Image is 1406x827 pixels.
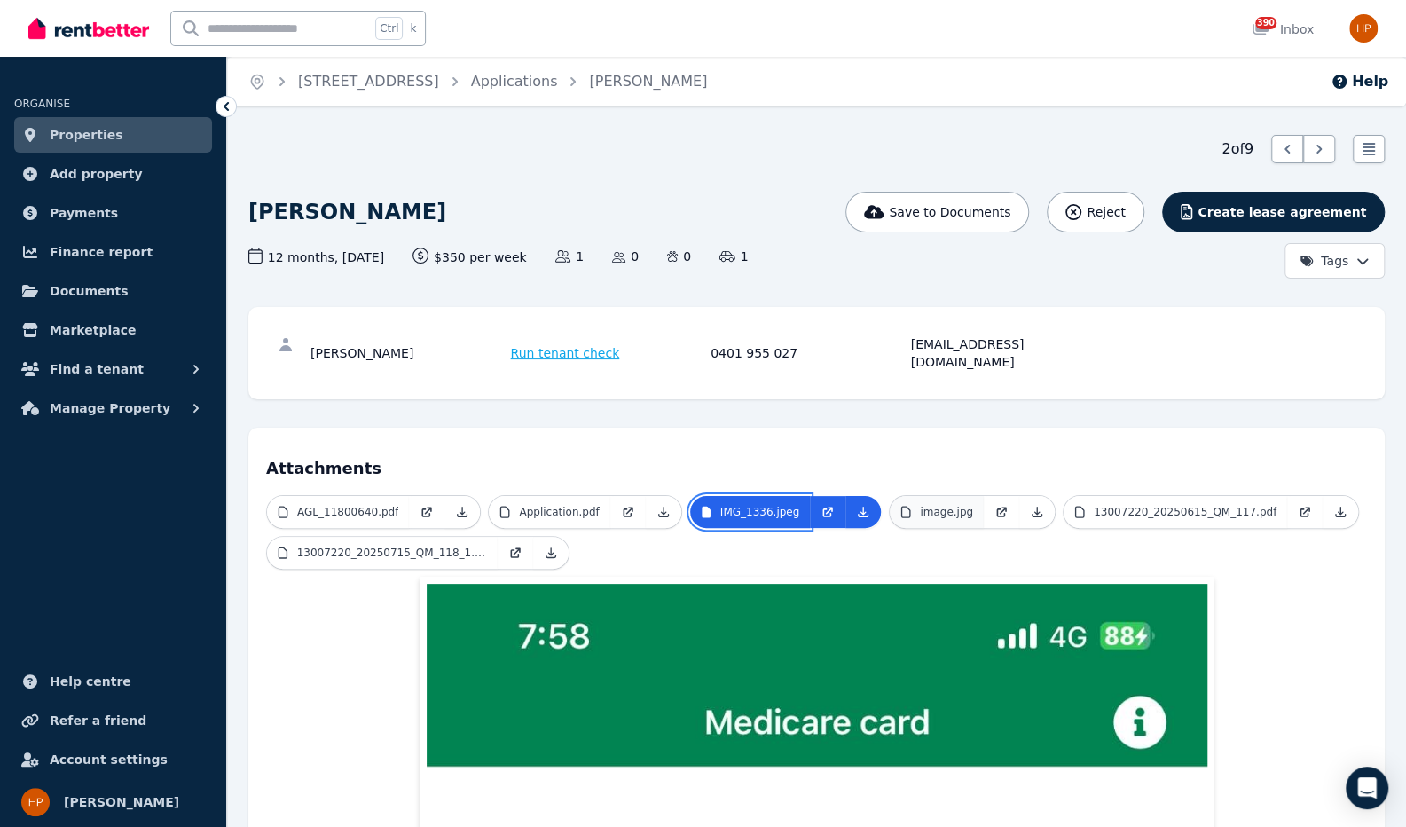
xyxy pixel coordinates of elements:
a: Help centre [14,664,212,699]
a: Documents [14,273,212,309]
nav: Breadcrumb [227,57,728,106]
span: Refer a friend [50,710,146,731]
span: Manage Property [50,398,170,419]
span: Save to Documents [889,203,1010,221]
a: Download Attachment [646,496,681,528]
a: image.jpg [890,496,984,528]
img: Heidi P [21,788,50,816]
p: Application.pdf [519,505,599,519]
span: ORGANISE [14,98,70,110]
h1: [PERSON_NAME] [248,198,446,226]
span: 0 [667,248,691,265]
div: [EMAIL_ADDRESS][DOMAIN_NAME] [911,335,1106,371]
div: Inbox [1252,20,1314,38]
a: Add property [14,156,212,192]
span: Ctrl [375,17,403,40]
button: Manage Property [14,390,212,426]
p: AGL_11800640.pdf [297,505,398,519]
span: Create lease agreement [1198,203,1366,221]
span: Tags [1300,252,1348,270]
a: Download Attachment [533,537,569,569]
div: [PERSON_NAME] [310,335,506,371]
h4: Attachments [266,445,1367,481]
a: Download Attachment [845,496,881,528]
span: 0 [612,248,639,265]
span: Run tenant check [511,344,620,362]
span: Account settings [50,749,168,770]
a: 13007220_20250615_QM_117.pdf [1064,496,1287,528]
span: Payments [50,202,118,224]
span: Find a tenant [50,358,144,380]
span: Properties [50,124,123,146]
span: 390 [1255,17,1276,29]
span: 1 [719,248,748,265]
a: IMG_1336.jpeg [690,496,811,528]
p: image.jpg [920,505,973,519]
a: Payments [14,195,212,231]
span: 1 [555,248,584,265]
a: AGL_11800640.pdf [267,496,409,528]
button: Reject [1047,192,1143,232]
span: [PERSON_NAME] [64,792,179,813]
p: IMG_1336.jpeg [720,505,800,519]
a: Account settings [14,742,212,777]
a: Refer a friend [14,703,212,738]
a: Open in new Tab [810,496,845,528]
span: 12 months , [DATE] [248,248,384,266]
span: Reject [1087,203,1125,221]
a: Application.pdf [489,496,609,528]
span: Help centre [50,671,131,692]
a: [PERSON_NAME] [589,73,707,90]
a: Download Attachment [444,496,480,528]
button: Tags [1284,243,1385,279]
div: Open Intercom Messenger [1346,767,1388,809]
p: 13007220_20250715_QM_118_1.pdf [297,546,487,560]
span: $350 per week [412,248,527,266]
a: Open in new Tab [498,537,533,569]
button: Save to Documents [845,192,1030,232]
span: Marketplace [50,319,136,341]
a: Open in new Tab [610,496,646,528]
div: 0401 955 027 [711,335,906,371]
a: Marketplace [14,312,212,348]
a: Applications [471,73,558,90]
a: Download Attachment [1323,496,1358,528]
button: Find a tenant [14,351,212,387]
span: k [410,21,416,35]
span: Documents [50,280,129,302]
a: Properties [14,117,212,153]
a: Download Attachment [1019,496,1055,528]
a: Finance report [14,234,212,270]
button: Help [1331,71,1388,92]
a: Open in new Tab [984,496,1019,528]
p: 13007220_20250615_QM_117.pdf [1094,505,1276,519]
a: [STREET_ADDRESS] [298,73,439,90]
img: Heidi P [1349,14,1378,43]
button: Create lease agreement [1162,192,1385,232]
a: 13007220_20250715_QM_118_1.pdf [267,537,498,569]
a: Open in new Tab [409,496,444,528]
a: Open in new Tab [1287,496,1323,528]
img: RentBetter [28,15,149,42]
span: Add property [50,163,143,185]
span: 2 of 9 [1221,138,1253,160]
span: Finance report [50,241,153,263]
